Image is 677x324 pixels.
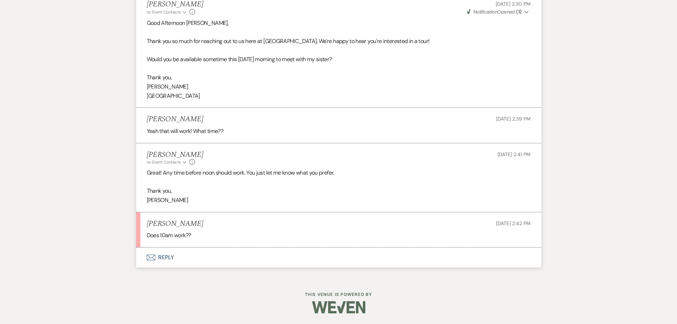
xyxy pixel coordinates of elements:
h5: [PERSON_NAME] [147,150,203,159]
span: Would you be available sometime this [DATE] morning to meet with my sister? [147,55,332,63]
p: Thank you, [147,186,531,196]
button: to: Event Contacts [147,159,188,165]
span: [GEOGRAPHIC_DATA] [147,92,200,100]
img: Weven Logo [312,295,365,320]
strong: ( 1 ) [516,9,521,15]
p: [PERSON_NAME] [147,196,531,205]
span: [DATE] 2:41 PM [498,151,530,158]
p: Does 10am work?? [147,231,531,240]
span: Thank you, [147,74,172,81]
span: to: Event Contacts [147,159,181,165]
span: [DATE] 2:39 PM [496,116,530,122]
h5: [PERSON_NAME] [147,219,203,228]
p: Good Afternoon [PERSON_NAME], [147,18,531,28]
p: Yeah that will work! What time?? [147,127,531,136]
button: to: Event Contacts [147,9,188,15]
span: Notification [473,9,497,15]
span: [DATE] 2:42 PM [496,220,530,227]
span: [PERSON_NAME] [147,83,188,90]
button: Reply [136,248,541,267]
span: [DATE] 2:30 PM [496,1,530,7]
span: Opened [467,9,522,15]
p: Great! Any time before noon should work. You just let me know what you prefer. [147,168,531,177]
button: NotificationOpened (1) [466,8,531,16]
h5: [PERSON_NAME] [147,115,203,124]
span: Thank you so much for reaching out to us here at [GEOGRAPHIC_DATA]. We're happy to hear you're in... [147,37,430,45]
span: to: Event Contacts [147,9,181,15]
